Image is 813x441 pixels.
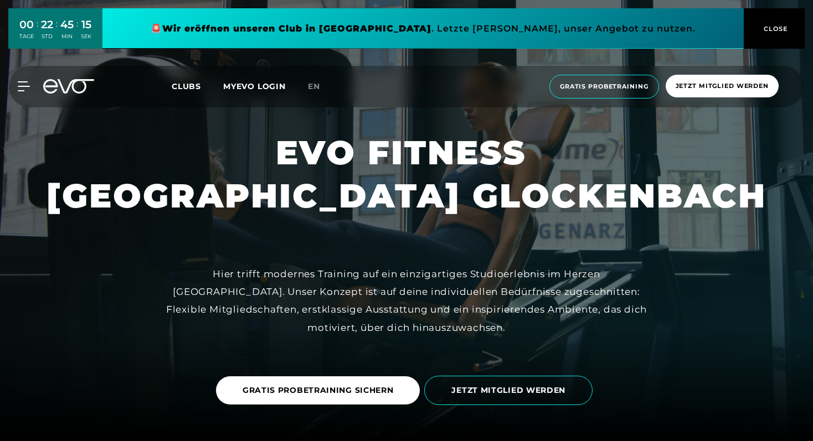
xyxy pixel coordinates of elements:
button: CLOSE [744,8,805,49]
div: Hier trifft modernes Training auf ein einzigartiges Studioerlebnis im Herzen [GEOGRAPHIC_DATA]. U... [157,265,656,336]
div: SEK [81,33,91,40]
div: : [76,18,78,47]
div: : [37,18,38,47]
div: MIN [60,33,74,40]
span: Jetzt Mitglied werden [676,81,769,91]
span: Clubs [172,81,201,91]
div: 45 [60,17,74,33]
div: 00 [19,17,34,33]
div: STD [41,33,53,40]
a: Clubs [172,81,223,91]
a: GRATIS PROBETRAINING SICHERN [216,368,425,413]
a: Jetzt Mitglied werden [662,75,782,98]
div: 22 [41,17,53,33]
div: TAGE [19,33,34,40]
a: Gratis Probetraining [546,75,662,98]
span: en [308,81,320,91]
span: GRATIS PROBETRAINING SICHERN [243,385,394,396]
a: JETZT MITGLIED WERDEN [424,367,597,413]
span: Gratis Probetraining [560,82,649,91]
a: MYEVO LOGIN [223,81,286,91]
h1: EVO FITNESS [GEOGRAPHIC_DATA] GLOCKENBACH [47,131,766,217]
span: JETZT MITGLIED WERDEN [451,385,565,396]
div: : [56,18,58,47]
div: 15 [81,17,91,33]
a: en [308,80,333,93]
span: CLOSE [761,24,788,34]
